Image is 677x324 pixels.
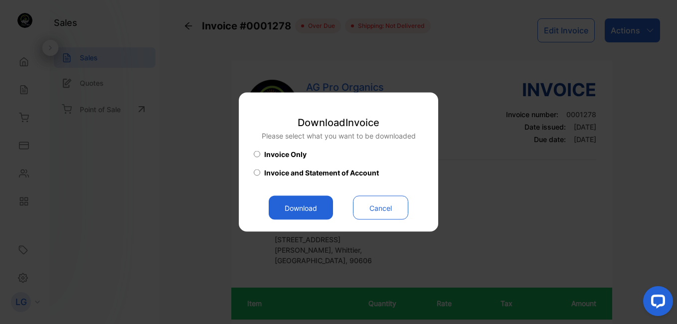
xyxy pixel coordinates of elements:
[264,149,307,160] span: Invoice Only
[635,282,677,324] iframe: LiveChat chat widget
[262,131,416,141] p: Please select what you want to be downloaded
[262,115,416,130] p: Download Invoice
[353,196,408,220] button: Cancel
[264,167,379,178] span: Invoice and Statement of Account
[269,196,333,220] button: Download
